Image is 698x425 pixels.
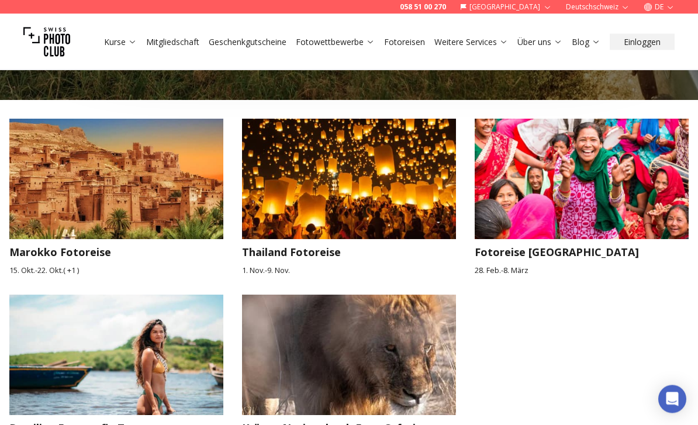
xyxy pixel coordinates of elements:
a: Fotoreise NepalFotoreise [GEOGRAPHIC_DATA]28. Feb.-8. März [475,119,689,277]
img: Thailand Fotoreise [231,113,467,246]
small: 28. Feb. - 8. März [475,265,689,277]
div: Open Intercom Messenger [658,385,686,413]
a: Weitere Services [434,36,508,48]
button: Fotoreisen [379,34,430,50]
a: Mitgliedschaft [146,36,199,48]
img: Swiss photo club [23,19,70,65]
a: Blog [572,36,600,48]
button: Kurse [99,34,141,50]
img: Krüger-Nationalpark Foto-Safari Südafrika [231,289,467,421]
a: Fotoreisen [384,36,425,48]
a: Geschenkgutscheine [209,36,286,48]
a: Kurse [104,36,137,48]
h3: Fotoreise [GEOGRAPHIC_DATA] [475,244,689,261]
a: Marokko FotoreiseMarokko Fotoreise15. Okt.-22. Okt.( +1 ) [9,119,223,277]
h3: Thailand Fotoreise [242,244,456,261]
a: Über uns [517,36,562,48]
h3: Marokko Fotoreise [9,244,223,261]
button: Geschenkgutscheine [204,34,291,50]
a: Thailand FotoreiseThailand Fotoreise1. Nov.-9. Nov. [242,119,456,277]
button: Mitgliedschaft [141,34,204,50]
button: Fotowettbewerbe [291,34,379,50]
button: Weitere Services [430,34,513,50]
small: 1. Nov. - 9. Nov. [242,265,456,277]
button: Einloggen [610,34,675,50]
small: 15. Okt. - 22. Okt. ( + 1 ) [9,265,223,277]
button: Blog [567,34,605,50]
a: 058 51 00 270 [400,2,446,12]
a: Fotowettbewerbe [296,36,375,48]
button: Über uns [513,34,567,50]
